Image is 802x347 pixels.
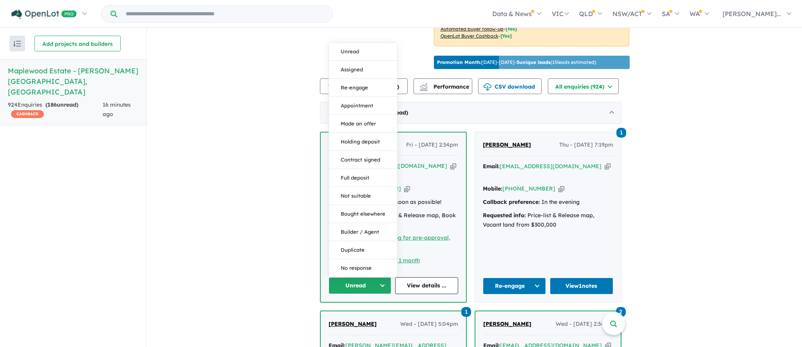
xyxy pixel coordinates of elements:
[320,102,621,124] div: [DATE]
[550,278,613,294] a: View1notes
[103,101,131,118] span: 16 minutes ago
[483,198,613,207] div: In the evening
[441,33,499,39] u: OpenLot Buyer Cashback
[483,211,613,230] div: Price-list & Release map, Vacant land from $300,000
[34,36,121,51] button: Add projects and builders
[13,41,21,47] img: sort.svg
[478,78,542,94] button: CSV download
[559,140,613,150] span: Thu - [DATE] 7:19pm
[421,83,469,90] span: Performance
[329,133,397,151] button: Holding deposit
[404,185,410,193] button: Copy
[329,79,397,97] button: Re-engage
[400,320,458,329] span: Wed - [DATE] 5:04pm
[47,101,57,108] span: 186
[500,33,512,39] span: [Yes]
[616,128,626,138] span: 1
[483,141,531,148] span: [PERSON_NAME]
[320,78,408,94] button: Team member settings (2)
[329,43,397,61] button: Unread
[329,205,397,223] button: Bought elsewhere
[483,212,526,219] strong: Requested info:
[437,59,596,66] p: [DATE] - [DATE] - ( 15 leads estimated)
[329,115,397,133] button: Made an offer
[484,83,491,91] img: download icon
[483,163,500,170] strong: Email:
[345,162,447,169] a: [EMAIL_ADDRESS][DOMAIN_NAME]
[329,320,377,327] span: [PERSON_NAME]
[517,59,551,65] b: 5 unique leads
[616,306,626,317] a: 2
[483,140,531,150] a: [PERSON_NAME]
[556,320,613,329] span: Wed - [DATE] 2:34pm
[329,97,397,115] button: Appointment
[119,5,331,22] input: Try estate name, suburb, builder or developer
[483,278,546,294] button: Re-engage
[506,26,517,32] span: [Yes]
[11,110,44,118] span: CASHBACK
[500,163,601,170] a: [EMAIL_ADDRESS][DOMAIN_NAME]
[483,320,531,329] a: [PERSON_NAME]
[420,85,428,91] img: bar-chart.svg
[395,277,458,294] a: View details ...
[605,162,611,171] button: Copy
[450,162,456,170] button: Copy
[329,151,397,169] button: Contract signed
[329,241,397,259] button: Duplicate
[548,78,619,94] button: All enquiries (924)
[483,198,540,205] strong: Callback preference:
[558,185,564,193] button: Copy
[406,140,458,150] span: Fri - [DATE] 2:34pm
[483,185,502,192] strong: Mobile:
[329,169,397,187] button: Full deposit
[329,187,397,205] button: Not suitable
[414,78,472,94] button: Performance
[616,307,626,317] span: 2
[329,259,397,277] button: No response
[329,277,392,294] button: Unread
[461,307,471,317] span: 1
[329,320,377,329] a: [PERSON_NAME]
[329,223,397,241] button: Builder / Agent
[45,101,78,108] strong: ( unread)
[441,26,504,32] u: Automated buyer follow-up
[483,320,531,327] span: [PERSON_NAME]
[8,65,139,97] h5: Maplewood Estate - [PERSON_NAME][GEOGRAPHIC_DATA] , [GEOGRAPHIC_DATA]
[461,306,471,317] a: 1
[420,83,427,87] img: line-chart.svg
[502,185,555,192] a: [PHONE_NUMBER]
[616,127,626,138] a: 1
[723,10,781,18] span: [PERSON_NAME]...
[329,42,397,277] div: Unread
[8,100,103,119] div: 924 Enquir ies
[437,59,481,65] b: Promotion Month:
[348,185,401,192] a: [PHONE_NUMBER]
[11,9,77,19] img: Openlot PRO Logo White
[329,61,397,79] button: Assigned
